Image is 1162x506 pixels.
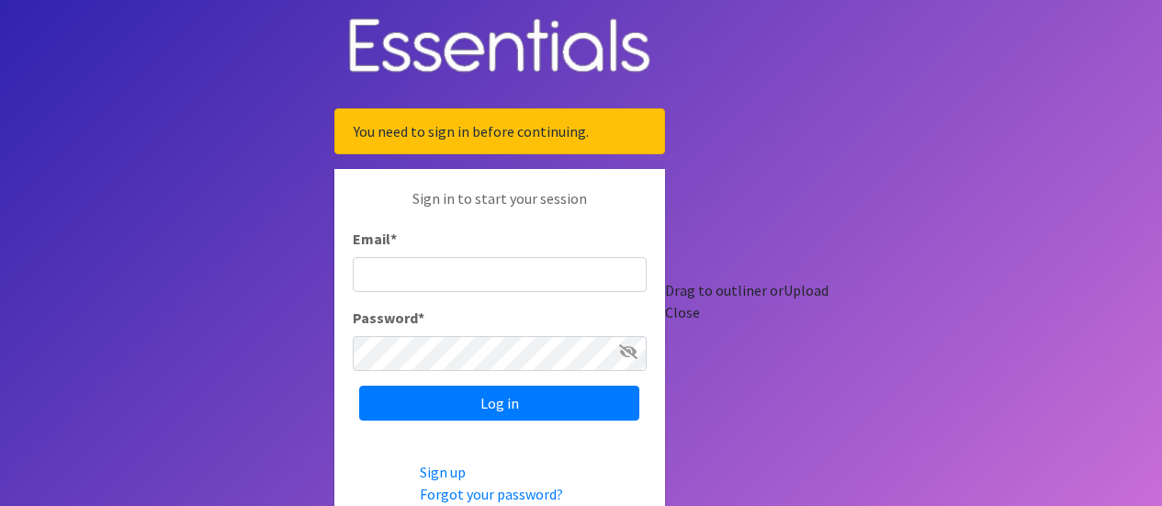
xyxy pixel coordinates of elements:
[665,301,829,323] div: Close
[334,108,665,154] div: You need to sign in before continuing.
[420,463,466,481] a: Sign up
[353,187,647,228] p: Sign in to start your session
[390,230,397,248] abbr: required
[353,307,424,329] label: Password
[420,485,563,503] a: Forgot your password?
[418,309,424,327] abbr: required
[353,228,397,250] label: Email
[665,279,829,301] div: Drag to outliner or
[359,386,639,421] input: Log in
[784,281,829,299] span: Upload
